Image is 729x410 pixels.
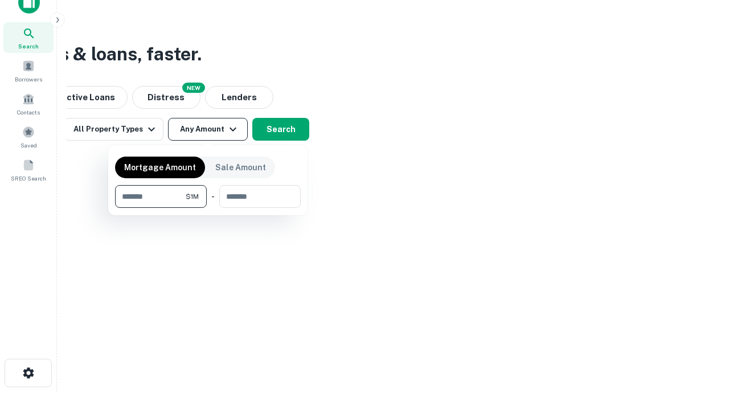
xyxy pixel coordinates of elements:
p: Sale Amount [215,161,266,174]
p: Mortgage Amount [124,161,196,174]
span: $1M [186,191,199,202]
div: - [211,185,215,208]
iframe: Chat Widget [672,319,729,374]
